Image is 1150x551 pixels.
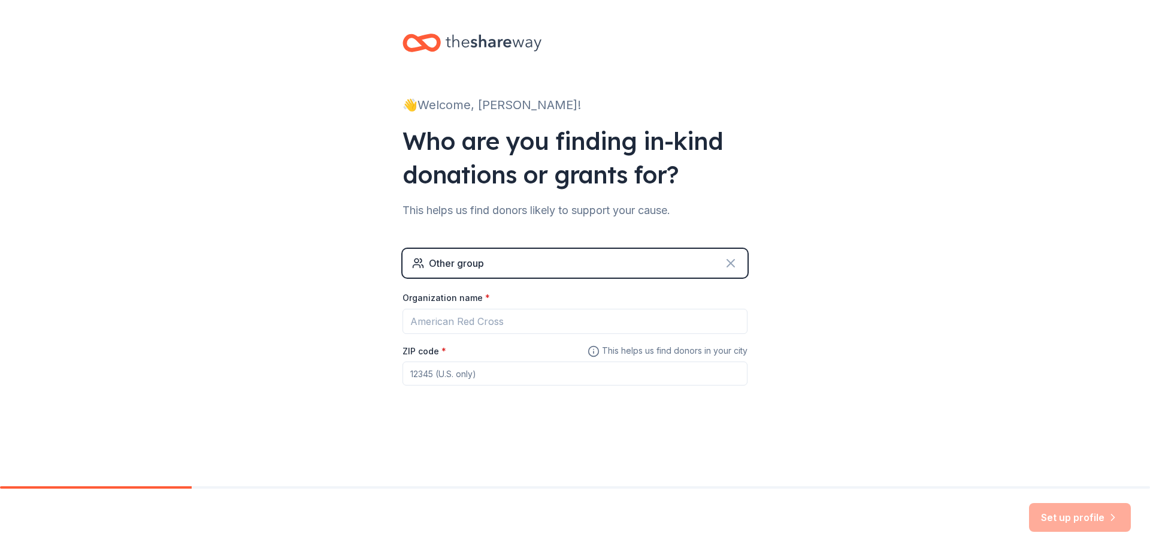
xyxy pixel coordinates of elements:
label: Organization name [402,292,490,304]
div: 👋 Welcome, [PERSON_NAME]! [402,95,747,115]
span: This helps us find donors in your city [588,344,747,359]
div: Who are you finding in-kind donations or grants for? [402,124,747,191]
input: 12345 (U.S. only) [402,362,747,386]
input: American Red Cross [402,309,747,334]
label: ZIP code [402,345,446,357]
div: Other group [429,256,484,270]
div: This helps us find donors likely to support your cause. [402,201,747,220]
